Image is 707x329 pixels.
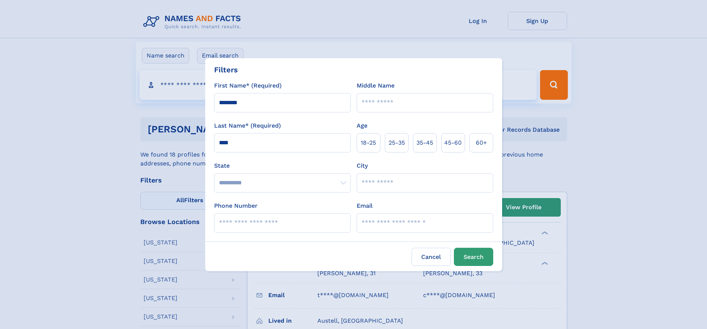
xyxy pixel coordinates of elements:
label: Phone Number [214,201,258,210]
label: Last Name* (Required) [214,121,281,130]
button: Search [454,248,493,266]
label: Middle Name [357,81,395,90]
label: Age [357,121,367,130]
label: State [214,161,351,170]
label: Cancel [412,248,451,266]
span: 25‑35 [389,138,405,147]
label: City [357,161,368,170]
span: 35‑45 [416,138,433,147]
span: 18‑25 [361,138,376,147]
label: First Name* (Required) [214,81,282,90]
span: 60+ [476,138,487,147]
div: Filters [214,64,238,75]
label: Email [357,201,373,210]
span: 45‑60 [444,138,462,147]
